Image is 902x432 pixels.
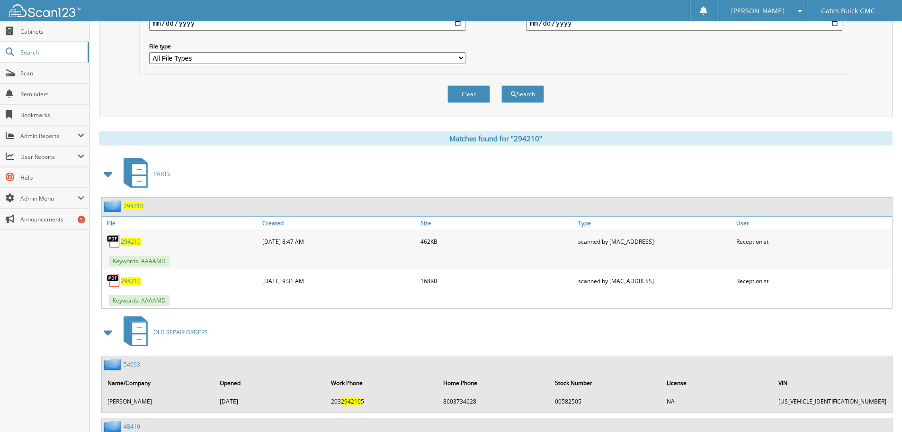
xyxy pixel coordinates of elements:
span: Keywords: AAAAMD [109,295,170,306]
span: User Reports [20,153,78,161]
a: User [734,217,892,230]
div: 168KB [418,271,576,290]
span: Reminders [20,90,84,98]
label: File type [149,42,465,50]
span: OLD REPAIR ORDERS [153,328,208,336]
a: Size [418,217,576,230]
a: 294210 [121,238,141,246]
th: Stock Number [550,373,661,393]
td: 00582505 [550,394,661,409]
div: Receptionist [734,271,892,290]
div: scanned by [MAC_ADDRESS] [576,271,734,290]
a: OLD REPAIR ORDERS [118,313,208,351]
th: Name/Company [103,373,214,393]
a: 48410 [124,423,140,431]
td: [PERSON_NAME] [103,394,214,409]
td: 203 5 [326,394,437,409]
div: [DATE] 8:47 AM [260,232,418,251]
img: PDF.png [107,274,121,288]
td: 8603734628 [438,394,549,409]
div: [DATE] 9:31 AM [260,271,418,290]
td: [DATE] [215,394,326,409]
input: start [149,16,465,31]
button: Clear [447,85,490,103]
span: Cabinets [20,28,84,36]
img: folder2.png [104,200,124,212]
img: scan123-logo-white.svg [9,4,80,17]
td: [US_VEHICLE_IDENTIFICATION_NUMBER] [774,394,891,409]
button: Search [501,85,544,103]
th: VIN [774,373,891,393]
span: [PERSON_NAME] [731,8,784,14]
a: 294210 [124,202,143,210]
span: Search [20,48,83,56]
span: Admin Menu [20,194,78,202]
th: Work Phone [326,373,437,393]
a: Type [576,217,734,230]
img: folder2.png [104,358,124,370]
div: 5 [78,216,85,223]
a: File [102,217,260,230]
a: 54093 [124,360,140,368]
span: Help [20,174,84,182]
span: Scan [20,69,84,77]
th: Opened [215,373,326,393]
img: PDF.png [107,234,121,248]
td: NA [662,394,773,409]
span: 294210 [341,397,361,405]
span: Keywords: AAAAMD [109,256,170,267]
span: Gates Buick GMC [821,8,875,14]
iframe: Chat Widget [855,386,902,432]
th: License [662,373,773,393]
span: Announcements [20,215,84,223]
a: 294210 [121,277,141,285]
span: Admin Reports [20,132,78,140]
input: end [526,16,842,31]
th: Home Phone [438,373,549,393]
a: PARTS [118,155,170,193]
div: 462KB [418,232,576,251]
a: Created [260,217,418,230]
span: PARTS [153,170,170,178]
span: Bookmarks [20,111,84,119]
div: Matches found for "294210" [99,131,893,146]
div: scanned by [MAC_ADDRESS] [576,232,734,251]
div: Receptionist [734,232,892,251]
